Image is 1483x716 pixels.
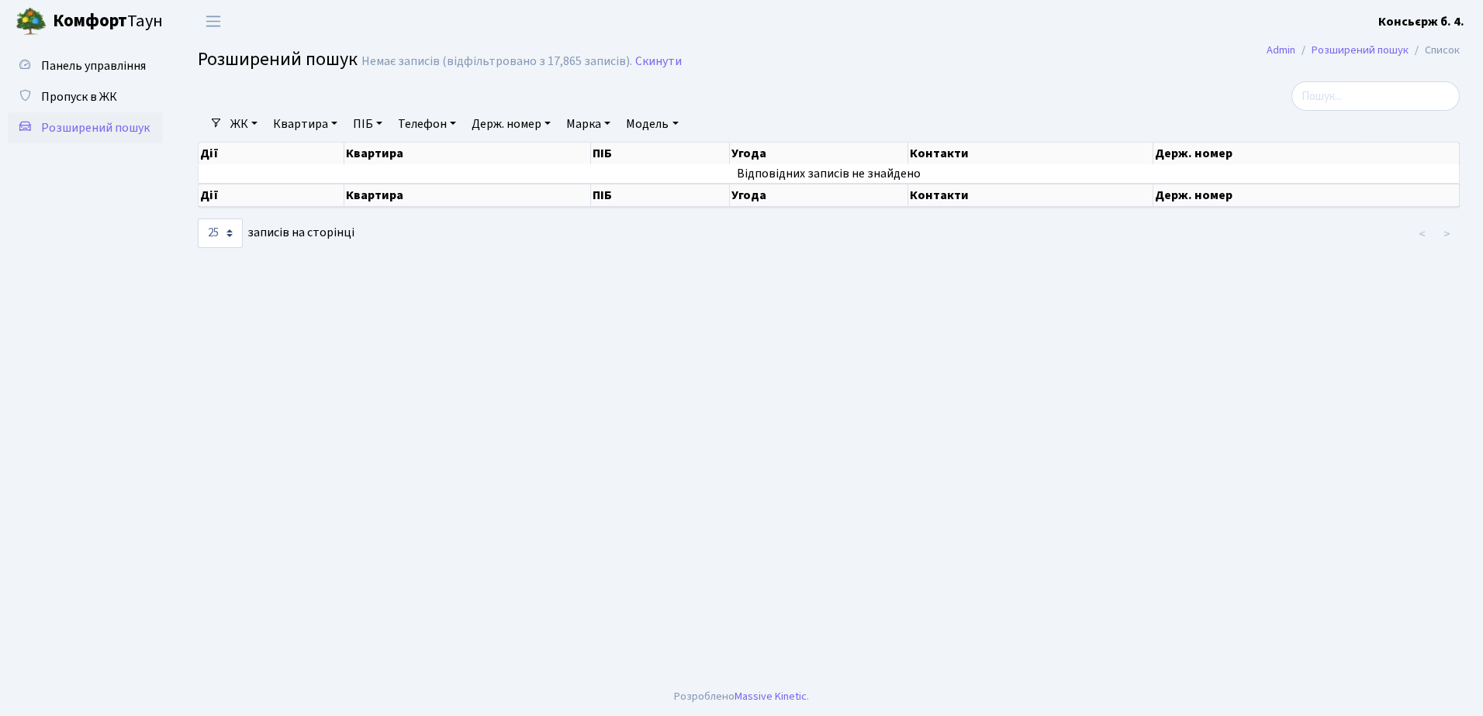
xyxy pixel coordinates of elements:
[1409,42,1460,59] li: Список
[1378,12,1464,31] a: Консьєрж б. 4.
[53,9,163,35] span: Таун
[8,112,163,143] a: Розширений пошук
[1291,81,1460,111] input: Пошук...
[199,164,1460,183] td: Відповідних записів не знайдено
[41,57,146,74] span: Панель управління
[1153,184,1460,207] th: Держ. номер
[1378,13,1464,30] b: Консьєрж б. 4.
[908,184,1153,207] th: Контакти
[1312,42,1409,58] a: Розширений пошук
[199,143,344,164] th: Дії
[361,54,632,69] div: Немає записів (відфільтровано з 17,865 записів).
[908,143,1153,164] th: Контакти
[730,143,908,164] th: Угода
[344,184,591,207] th: Квартира
[53,9,127,33] b: Комфорт
[8,50,163,81] a: Панель управління
[1153,143,1460,164] th: Держ. номер
[347,111,389,137] a: ПІБ
[16,6,47,37] img: logo.png
[198,219,354,248] label: записів на сторінці
[620,111,684,137] a: Модель
[674,688,809,705] div: Розроблено .
[1243,34,1483,67] nav: breadcrumb
[560,111,617,137] a: Марка
[591,143,730,164] th: ПІБ
[465,111,557,137] a: Держ. номер
[344,143,591,164] th: Квартира
[41,88,117,105] span: Пропуск в ЖК
[392,111,462,137] a: Телефон
[735,688,807,704] a: Massive Kinetic
[635,54,682,69] a: Скинути
[267,111,344,137] a: Квартира
[591,184,730,207] th: ПІБ
[224,111,264,137] a: ЖК
[41,119,150,136] span: Розширений пошук
[8,81,163,112] a: Пропуск в ЖК
[1267,42,1295,58] a: Admin
[199,184,344,207] th: Дії
[730,184,908,207] th: Угода
[194,9,233,34] button: Переключити навігацію
[198,46,358,73] span: Розширений пошук
[198,219,243,248] select: записів на сторінці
